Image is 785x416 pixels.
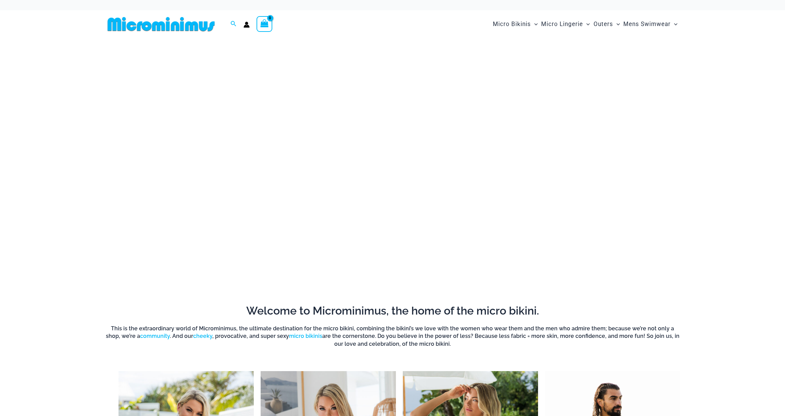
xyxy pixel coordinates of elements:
[613,15,620,33] span: Menu Toggle
[594,15,613,33] span: Outers
[583,15,590,33] span: Menu Toggle
[531,15,538,33] span: Menu Toggle
[671,15,677,33] span: Menu Toggle
[539,14,591,35] a: Micro LingerieMenu ToggleMenu Toggle
[289,333,322,339] a: micro bikinis
[622,14,679,35] a: Mens SwimwearMenu ToggleMenu Toggle
[491,14,539,35] a: Micro BikinisMenu ToggleMenu Toggle
[493,15,531,33] span: Micro Bikinis
[140,333,170,339] a: community
[541,15,583,33] span: Micro Lingerie
[105,325,680,348] h6: This is the extraordinary world of Microminimus, the ultimate destination for the micro bikini, c...
[592,14,622,35] a: OutersMenu ToggleMenu Toggle
[257,16,272,32] a: View Shopping Cart, empty
[105,304,680,318] h2: Welcome to Microminimus, the home of the micro bikini.
[193,333,212,339] a: cheeky
[490,13,680,36] nav: Site Navigation
[623,15,671,33] span: Mens Swimwear
[230,20,237,28] a: Search icon link
[244,22,250,28] a: Account icon link
[105,16,217,32] img: MM SHOP LOGO FLAT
